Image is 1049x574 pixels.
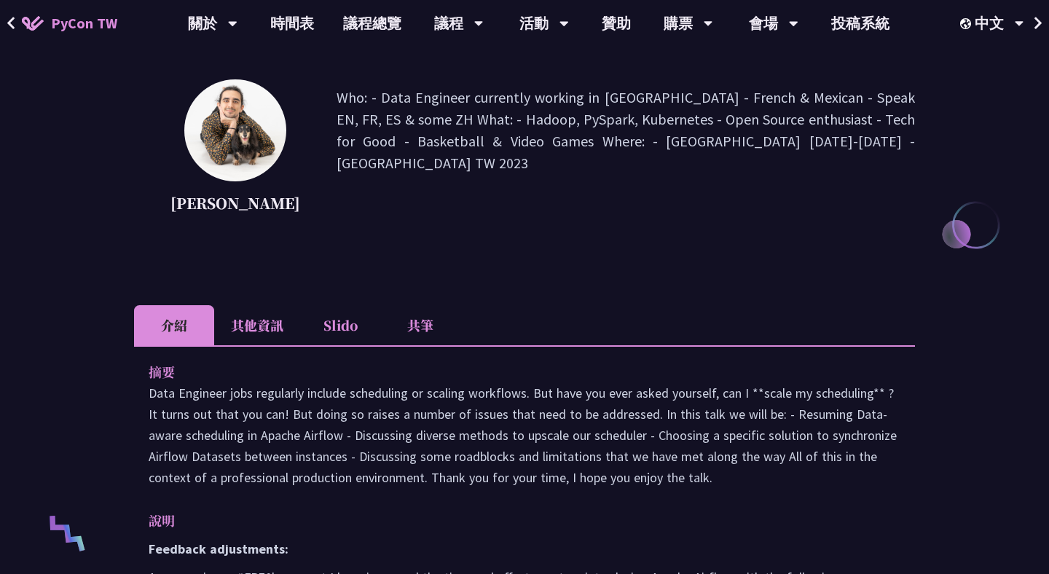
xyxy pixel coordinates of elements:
p: 摘要 [149,361,871,382]
span: PyCon TW [51,12,117,34]
li: 其他資訊 [214,305,300,345]
li: Slido [300,305,380,345]
li: 介紹 [134,305,214,345]
img: Sebastien Crocquevieille [184,79,286,181]
li: 共筆 [380,305,460,345]
p: Who: - Data Engineer currently working in [GEOGRAPHIC_DATA] - French & Mexican - Speak EN, FR, ES... [337,87,915,218]
a: PyCon TW [7,5,132,42]
img: Locale Icon [960,18,975,29]
img: Home icon of PyCon TW 2025 [22,16,44,31]
strong: Feedback adjustments: [149,540,288,557]
p: 說明 [149,510,871,531]
p: Data Engineer jobs regularly include scheduling or scaling workflows. But have you ever asked you... [149,382,900,488]
p: [PERSON_NAME] [170,192,300,214]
